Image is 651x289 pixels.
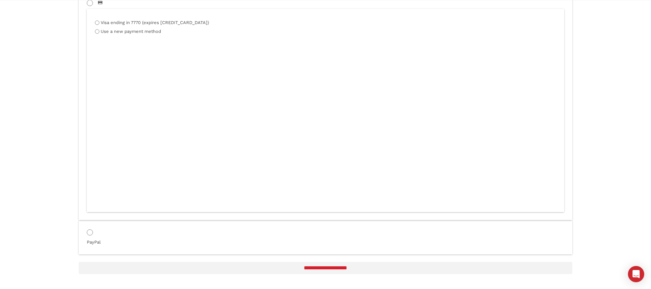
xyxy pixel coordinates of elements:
label: Visa ending in 7770 (expires [CREDIT_CARD_DATA]) [101,20,209,25]
iframe: To enrich screen reader interactions, please activate Accessibility in Grammarly extension settings [94,36,555,204]
label: PayPal [87,239,564,246]
label: Use a new payment method [101,29,161,34]
div: Open Intercom Messenger [628,266,644,282]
